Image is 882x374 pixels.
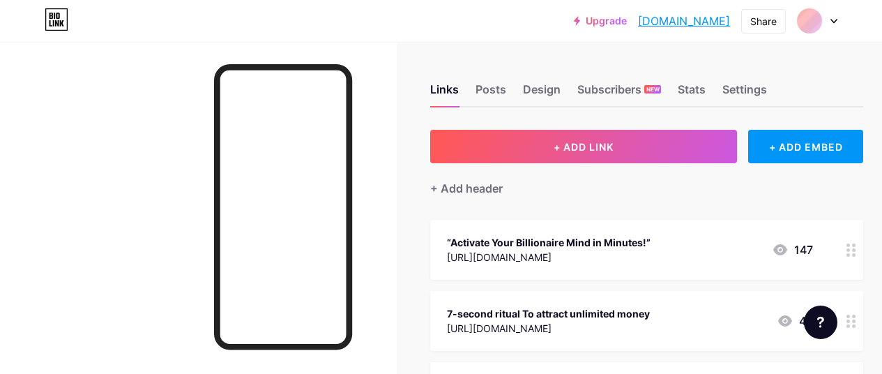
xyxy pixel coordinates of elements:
div: + ADD EMBED [748,130,863,163]
div: 45 [777,313,813,329]
div: Posts [476,81,506,106]
div: + Add header [430,180,503,197]
div: 147 [772,241,813,258]
div: Settings [722,81,767,106]
div: Stats [678,81,706,106]
div: Design [523,81,561,106]
div: Links [430,81,459,106]
span: NEW [646,85,660,93]
div: 7-second ritual To attract unlimited money [447,306,650,321]
a: Upgrade [574,15,627,27]
div: [URL][DOMAIN_NAME] [447,321,650,336]
span: + ADD LINK [554,141,614,153]
div: “Activate Your Billionaire Mind in Minutes!” [447,235,651,250]
button: + ADD LINK [430,130,737,163]
div: [URL][DOMAIN_NAME] [447,250,651,264]
a: [DOMAIN_NAME] [638,13,730,29]
div: Subscribers [577,81,661,106]
div: Share [750,14,777,29]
